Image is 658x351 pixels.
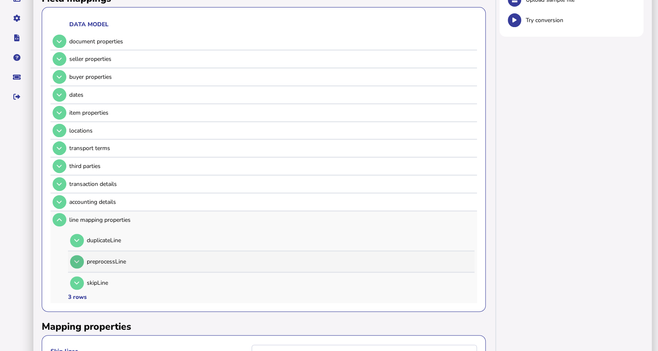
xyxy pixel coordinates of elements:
button: Open [70,276,84,290]
h2: Mapping properties [42,320,486,333]
div: seller properties [69,55,474,63]
div: transaction details [69,180,474,188]
div: 3 rows [68,293,87,301]
span: Try conversion [525,16,635,24]
button: Open [53,213,66,227]
button: Open [53,141,66,155]
button: Open [53,106,66,120]
div: third parties [69,162,474,170]
div: locations [69,127,474,135]
div: item properties [69,109,474,117]
button: Developer hub links [8,29,25,47]
p: skipLine [87,279,213,287]
div: dates [69,91,474,99]
div: line mapping properties [69,216,474,224]
th: Data model [69,20,474,29]
div: accounting details [69,198,474,206]
button: Open [53,52,66,66]
button: Open [53,159,66,173]
div: document properties [69,38,474,45]
div: buyer properties [69,73,474,81]
p: preprocessLine [87,258,213,266]
button: Open [53,124,66,138]
button: Open [70,255,84,269]
button: Open [53,177,66,191]
div: transport terms [69,144,474,152]
button: Open [70,234,84,248]
button: Raise a support ticket [8,68,25,86]
button: Sign out [8,88,25,105]
button: Open [53,195,66,209]
button: Open [53,35,66,48]
p: duplicateLine [87,236,213,244]
button: Help pages [8,49,25,66]
button: Open [53,70,66,84]
button: Open [53,88,66,102]
button: Test conversion. [508,13,522,27]
button: Manage settings [8,10,25,27]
